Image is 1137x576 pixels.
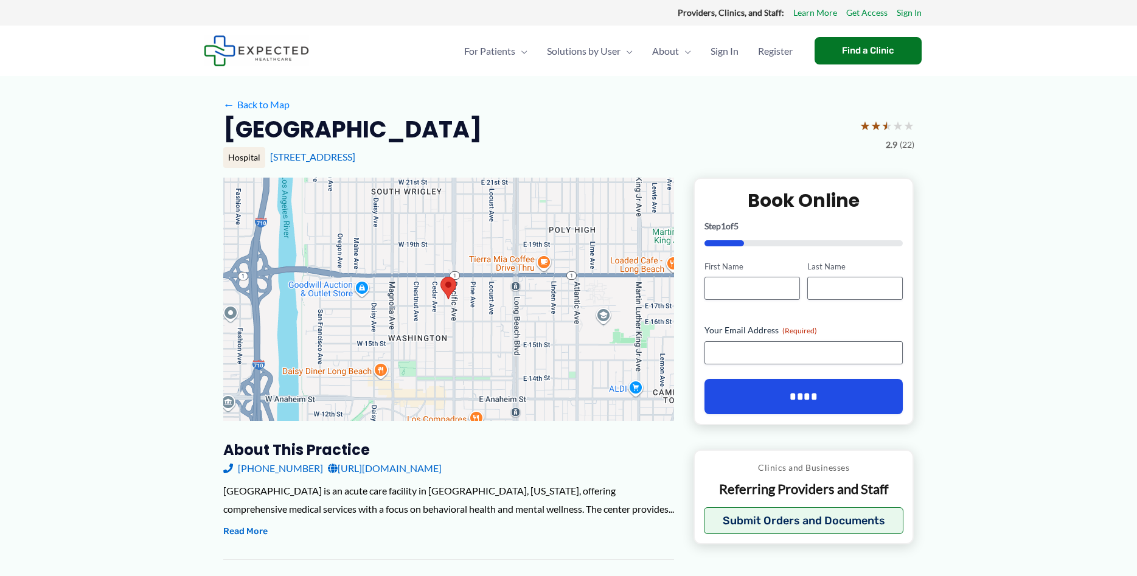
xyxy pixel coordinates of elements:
[223,95,290,114] a: ←Back to Map
[704,189,903,212] h2: Book Online
[704,222,903,231] p: Step of
[782,326,817,335] span: (Required)
[223,482,674,518] div: [GEOGRAPHIC_DATA] is an acute care facility in [GEOGRAPHIC_DATA], [US_STATE], offering comprehens...
[515,30,527,72] span: Menu Toggle
[204,35,309,66] img: Expected Healthcare Logo - side, dark font, small
[652,30,679,72] span: About
[897,5,922,21] a: Sign In
[464,30,515,72] span: For Patients
[892,114,903,137] span: ★
[721,221,726,231] span: 1
[328,459,442,477] a: [URL][DOMAIN_NAME]
[807,261,903,272] label: Last Name
[860,114,871,137] span: ★
[846,5,888,21] a: Get Access
[748,30,802,72] a: Register
[454,30,802,72] nav: Primary Site Navigation
[679,30,691,72] span: Menu Toggle
[223,459,323,477] a: [PHONE_NUMBER]
[678,7,784,18] strong: Providers, Clinics, and Staff:
[537,30,642,72] a: Solutions by UserMenu Toggle
[621,30,633,72] span: Menu Toggle
[642,30,701,72] a: AboutMenu Toggle
[704,324,903,336] label: Your Email Address
[704,261,800,272] label: First Name
[793,5,837,21] a: Learn More
[711,30,739,72] span: Sign In
[270,151,355,162] a: [STREET_ADDRESS]
[223,99,235,110] span: ←
[871,114,881,137] span: ★
[701,30,748,72] a: Sign In
[454,30,537,72] a: For PatientsMenu Toggle
[223,147,265,168] div: Hospital
[758,30,793,72] span: Register
[886,137,897,153] span: 2.9
[223,114,482,144] h2: [GEOGRAPHIC_DATA]
[223,524,268,539] button: Read More
[900,137,914,153] span: (22)
[881,114,892,137] span: ★
[903,114,914,137] span: ★
[704,481,904,498] p: Referring Providers and Staff
[734,221,739,231] span: 5
[547,30,621,72] span: Solutions by User
[704,507,904,534] button: Submit Orders and Documents
[223,440,674,459] h3: About this practice
[704,460,904,476] p: Clinics and Businesses
[815,37,922,64] a: Find a Clinic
